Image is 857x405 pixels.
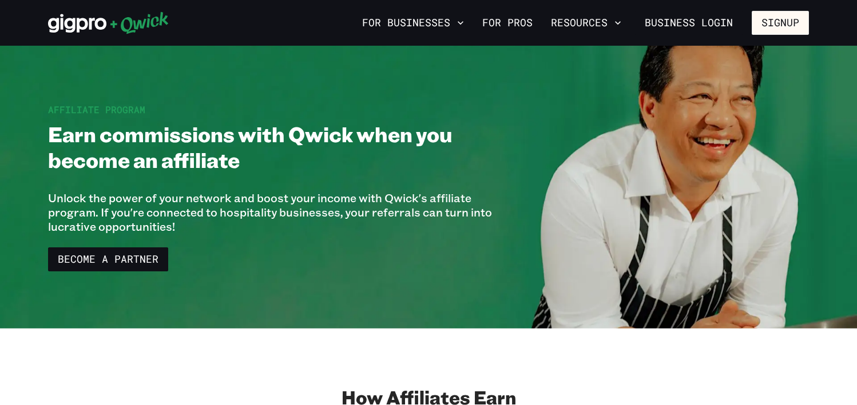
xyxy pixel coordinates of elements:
button: Resources [546,13,626,33]
a: Business Login [635,11,743,35]
span: Affiliate Program [48,103,145,115]
a: Become a Partner [48,247,168,271]
a: For Pros [478,13,537,33]
button: For Businesses [358,13,469,33]
button: Signup [752,11,809,35]
h1: Earn commissions with Qwick when you become an affiliate [48,121,505,173]
p: Unlock the power of your network and boost your income with Qwick's affiliate program. If you're ... [48,191,505,234]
